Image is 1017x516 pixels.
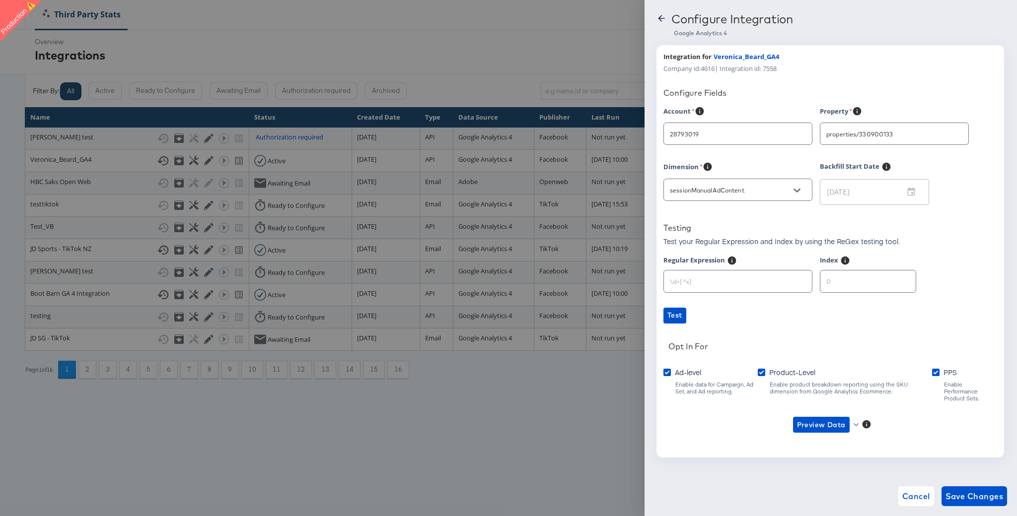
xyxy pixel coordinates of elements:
p: Test your Regular Expression and Index by using the ReGex testing tool. [663,236,900,246]
button: Open [790,183,804,198]
label: Backfill Start Date [820,162,879,180]
input: Select... [668,129,793,140]
span: Test [667,309,682,322]
span: Product-Level [769,367,815,377]
button: Preview Data [789,417,861,433]
a: Test [663,308,997,323]
div: Google Analytics 4 [674,29,1005,37]
label: Dimension [663,162,703,174]
button: Preview Data [793,417,850,433]
span: Cancel [902,489,930,503]
label: Index [820,256,838,268]
input: Select... [668,185,793,196]
div: Opt In For [668,341,708,351]
span: Veronica_Beard_GA4 [714,52,779,62]
label: Property [820,106,852,119]
div: Configure Fields [663,88,997,98]
label: Account [663,106,695,119]
span: PPS [944,367,957,377]
span: Preview Data [797,419,846,431]
span: Integration for [663,52,712,62]
span: Save Changes [945,489,1004,503]
div: Enable data for Campaign, Ad Set, and Ad reporting. [675,381,758,395]
input: \d+[^x] [664,266,812,288]
input: Select... [824,129,949,140]
div: Enable Performance Product Sets. [944,381,997,402]
input: 0 [820,266,916,288]
div: Testing [663,223,691,233]
button: Cancel [898,486,934,506]
div: Configure Integration [671,12,793,26]
span: Company id: 4616 | Integration id: 7558 [663,64,777,73]
div: Enable product breakdown reporting using the SKU dimension from Google Analytics Ecommerce. [769,381,932,395]
label: Regular Expression [663,256,725,268]
button: Test [663,308,686,323]
span: Ad-level [675,367,701,377]
button: Save Changes [942,486,1008,506]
